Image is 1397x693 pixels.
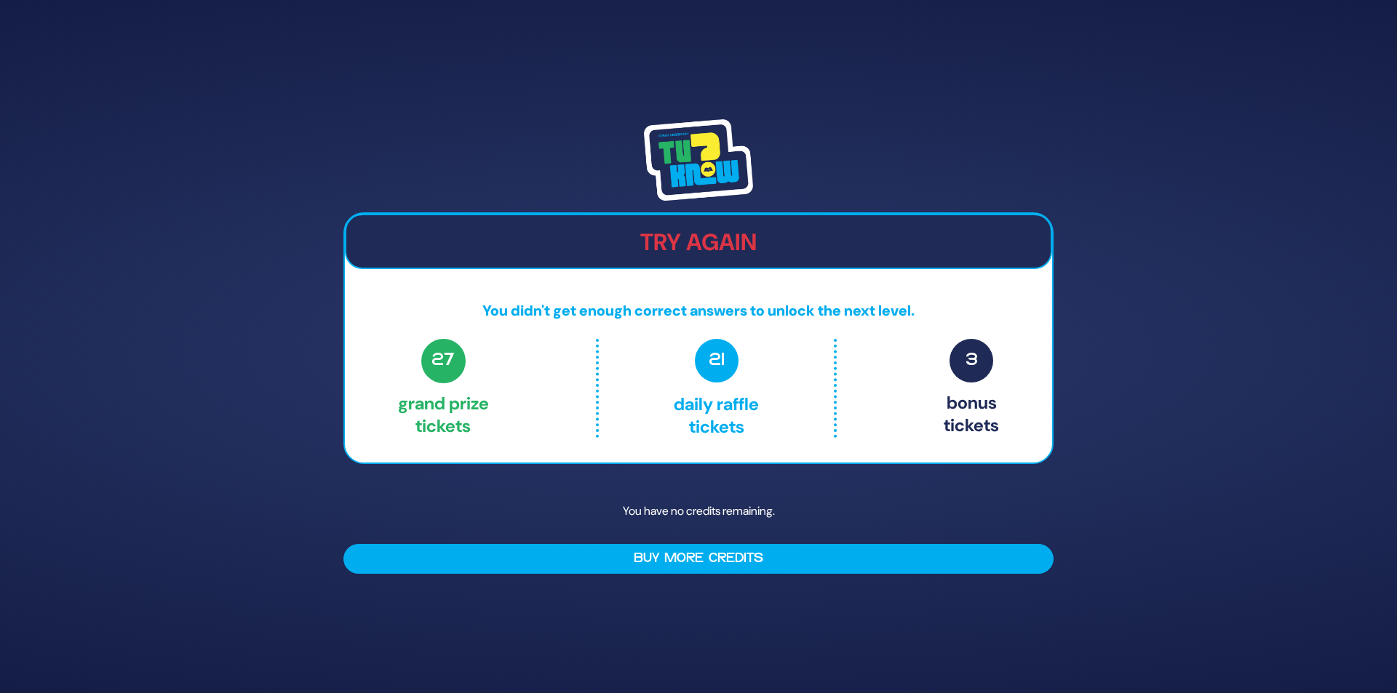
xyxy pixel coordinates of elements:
p: Grand Prize tickets [398,339,489,438]
span: 3 [950,339,993,382]
h2: Try Again [346,228,1051,256]
p: You have no credits remaining. [343,490,1054,532]
img: Tournament Logo [644,119,753,201]
button: Buy More Credits [343,544,1054,574]
p: Daily Raffle tickets [629,339,803,438]
span: 21 [695,339,739,382]
p: You didn't get enough correct answers to unlock the next level. [345,300,1052,321]
span: 27 [421,339,466,383]
p: Bonus tickets [944,339,999,438]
